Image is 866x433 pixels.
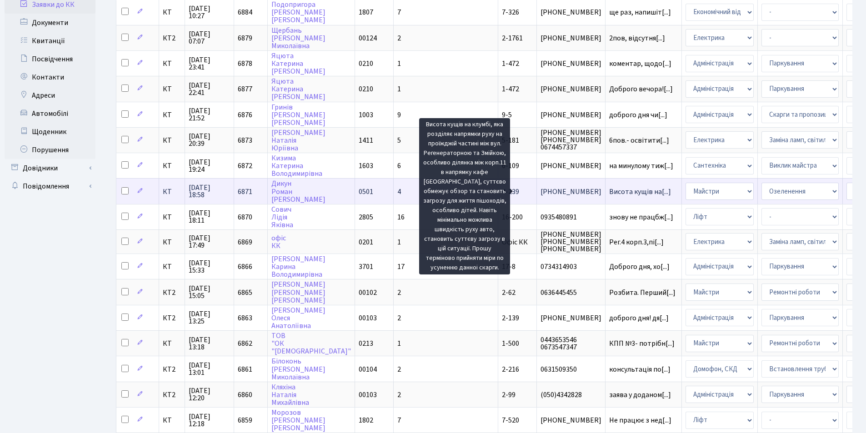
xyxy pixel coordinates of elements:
[271,179,325,204] a: ДикунРоман[PERSON_NAME]
[609,313,669,323] span: доброго дня! дя[...]
[609,7,671,17] span: ще раз, напишіт[...]
[359,415,373,425] span: 1802
[271,357,325,382] a: Білоконь[PERSON_NAME]Миколаївна
[163,35,181,42] span: КТ2
[359,33,377,43] span: 00124
[609,33,665,43] span: 2пов, відсутня[...]
[397,7,401,17] span: 7
[189,107,230,122] span: [DATE] 21:52
[5,86,95,105] a: Адреси
[271,254,325,279] a: [PERSON_NAME]КаринаВолодимирівна
[238,135,252,145] span: 6873
[502,390,516,400] span: 2-99
[271,25,325,51] a: Щербань[PERSON_NAME]Миколаївна
[163,366,181,373] span: КТ2
[541,391,601,398] span: (050)4342828
[359,7,373,17] span: 1807
[609,262,670,272] span: Доброго дня, хо[...]
[163,85,181,93] span: КТ
[541,289,601,296] span: 0636445455
[271,204,293,230] a: СовичЛідіяЯківна
[609,84,673,94] span: Доброго вечора![...]
[189,82,230,96] span: [DATE] 22:41
[5,141,95,159] a: Порушення
[541,162,601,169] span: [PHONE_NUMBER]
[238,110,252,120] span: 6876
[271,153,322,179] a: КизимаКатеринаВолодимирівна
[502,110,512,120] span: 9-5
[541,188,601,195] span: [PHONE_NUMBER]
[502,288,516,298] span: 2-62
[359,390,377,400] span: 00103
[609,390,671,400] span: заява у доданом[...]
[189,56,230,71] span: [DATE] 23:41
[502,84,519,94] span: 1-472
[397,313,401,323] span: 2
[189,159,230,173] span: [DATE] 19:24
[397,84,401,94] span: 1
[189,133,230,147] span: [DATE] 20:39
[189,310,230,325] span: [DATE] 13:25
[359,288,377,298] span: 00102
[609,187,671,197] span: Висота кущів на[...]
[609,212,673,222] span: знову не працбж[...]
[271,382,309,408] a: КляхінаНаталіяМихайлівна
[397,161,401,171] span: 6
[189,5,230,20] span: [DATE] 10:27
[609,237,664,247] span: Рег.4 корп.3,пі[...]
[163,314,181,322] span: КТ2
[271,280,325,305] a: [PERSON_NAME][PERSON_NAME][PERSON_NAME]
[359,84,373,94] span: 0210
[163,417,181,424] span: КТ
[397,390,401,400] span: 2
[238,33,252,43] span: 6879
[397,338,401,348] span: 1
[502,7,519,17] span: 7-326
[189,259,230,274] span: [DATE] 15:33
[238,364,252,374] span: 6861
[359,313,377,323] span: 00103
[163,263,181,270] span: КТ
[238,415,252,425] span: 6859
[502,415,519,425] span: 7-520
[359,187,373,197] span: 0501
[397,212,405,222] span: 16
[163,289,181,296] span: КТ2
[397,262,405,272] span: 17
[5,159,95,177] a: Довідники
[238,161,252,171] span: 6872
[163,188,181,195] span: КТ
[609,161,673,171] span: на минулому тиж[...]
[271,102,325,128] a: Гринів[PERSON_NAME][PERSON_NAME]
[397,415,401,425] span: 7
[397,59,401,69] span: 1
[5,123,95,141] a: Щоденник
[397,135,401,145] span: 5
[189,30,230,45] span: [DATE] 07:07
[238,187,252,197] span: 6871
[359,237,373,247] span: 0201
[5,50,95,68] a: Посвідчення
[271,408,325,433] a: Морозов[PERSON_NAME][PERSON_NAME]
[163,60,181,67] span: КТ
[5,68,95,86] a: Контакти
[541,60,601,67] span: [PHONE_NUMBER]
[189,285,230,299] span: [DATE] 15:05
[359,59,373,69] span: 0210
[163,340,181,347] span: КТ
[271,76,325,102] a: ЯцютаКатерина[PERSON_NAME]
[271,128,325,153] a: [PERSON_NAME]НаталіяЮріївна
[397,110,401,120] span: 9
[163,162,181,169] span: КТ
[502,364,519,374] span: 2-216
[502,313,519,323] span: 2-139
[163,9,181,16] span: КТ
[609,415,671,425] span: Не працює з нед[...]
[238,59,252,69] span: 6878
[238,390,252,400] span: 6860
[359,110,373,120] span: 1003
[541,314,601,322] span: [PHONE_NUMBER]
[609,288,676,298] span: Розбита. Перший[...]
[397,288,401,298] span: 2
[502,33,523,43] span: 2-1761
